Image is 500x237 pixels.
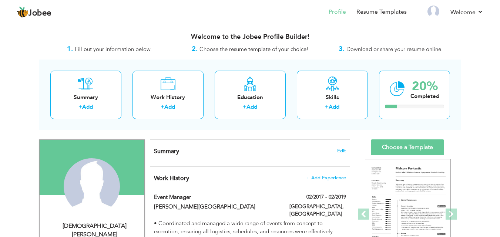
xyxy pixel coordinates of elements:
[450,8,483,17] a: Welcome
[221,94,280,101] div: Education
[325,103,329,111] label: +
[356,8,407,16] a: Resume Templates
[154,175,346,182] h4: This helps to show the companies you have worked for.
[427,6,439,17] img: Profile Img
[339,44,345,54] strong: 3.
[28,9,51,17] span: Jobee
[303,94,362,101] div: Skills
[199,45,309,53] span: Choose the resume template of your choice!
[371,139,444,155] a: Choose a Template
[246,103,257,111] a: Add
[329,103,339,111] a: Add
[17,6,28,18] img: jobee.io
[164,103,175,111] a: Add
[75,45,152,53] span: Fill out your information below.
[154,147,179,155] span: Summary
[138,94,198,101] div: Work History
[67,44,73,54] strong: 1.
[78,103,82,111] label: +
[306,175,346,180] span: + Add Experience
[154,148,346,155] h4: Adding a summary is a quick and easy way to highlight your experience and interests.
[154,193,278,201] label: Event Manager
[192,44,198,54] strong: 2.
[289,203,346,218] label: [GEOGRAPHIC_DATA], [GEOGRAPHIC_DATA]
[346,45,443,53] span: Download or share your resume online.
[154,174,189,182] span: Work History
[337,148,346,153] span: Edit
[410,80,439,92] div: 20%
[56,94,115,101] div: Summary
[410,92,439,100] div: Completed
[64,158,120,214] img: Muhammed Umer
[243,103,246,111] label: +
[161,103,164,111] label: +
[82,103,93,111] a: Add
[154,203,278,211] label: [PERSON_NAME][GEOGRAPHIC_DATA]
[329,8,346,16] a: Profile
[306,193,346,201] label: 02/2017 - 02/2019
[17,6,51,18] a: Jobee
[39,33,461,41] h3: Welcome to the Jobee Profile Builder!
